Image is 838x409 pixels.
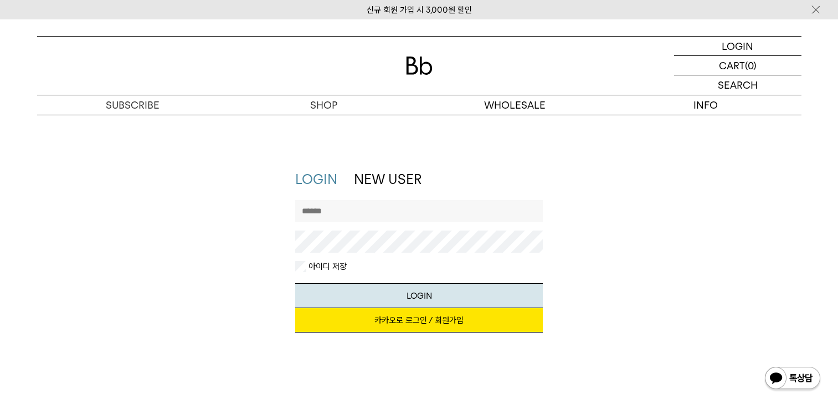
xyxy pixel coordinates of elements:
p: SEARCH [718,75,758,95]
a: LOGIN [295,171,337,187]
button: LOGIN [295,283,543,308]
a: 카카오로 로그인 / 회원가입 [295,308,543,333]
a: NEW USER [354,171,421,187]
img: 카카오톡 채널 1:1 채팅 버튼 [764,366,821,392]
a: SUBSCRIBE [37,95,228,115]
a: LOGIN [674,37,801,56]
a: CART (0) [674,56,801,75]
img: 로고 [406,57,433,75]
label: 아이디 저장 [306,261,347,272]
p: (0) [745,56,757,75]
a: SHOP [228,95,419,115]
p: INFO [610,95,801,115]
p: CART [719,56,745,75]
p: WHOLESALE [419,95,610,115]
a: 신규 회원 가입 시 3,000원 할인 [367,5,472,15]
p: LOGIN [722,37,753,55]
